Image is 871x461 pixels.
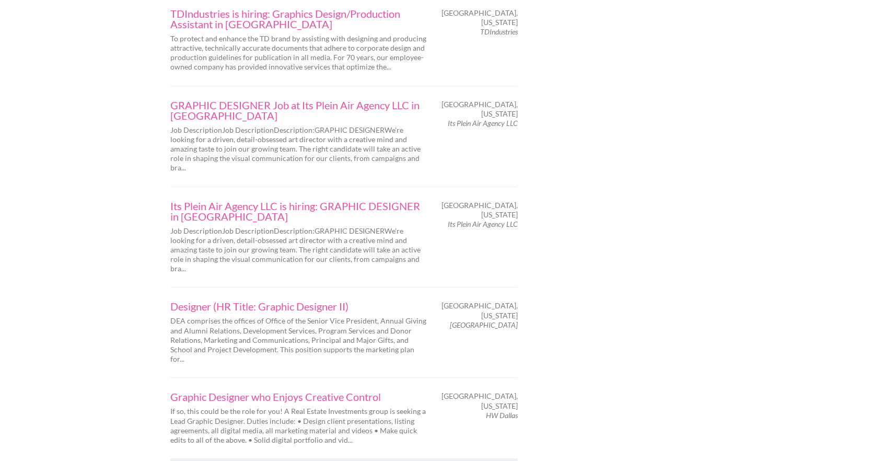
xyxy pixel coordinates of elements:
em: Its Plein Air Agency LLC [448,119,518,128]
p: DEA comprises the offices of Office of the Senior Vice President, Annual Giving and Alumni Relati... [170,316,426,364]
em: HW Dallas [486,411,518,420]
a: GRAPHIC DESIGNER Job at Its Plein Air Agency LLC in [GEOGRAPHIC_DATA] [170,100,426,121]
em: Its Plein Air Agency LLC [448,220,518,228]
a: Its Plein Air Agency LLC is hiring: GRAPHIC DESIGNER in [GEOGRAPHIC_DATA] [170,201,426,222]
a: Designer (HR Title: Graphic Designer II) [170,301,426,312]
em: [GEOGRAPHIC_DATA] [450,320,518,329]
p: Job DescriptionJob DescriptionDescription:GRAPHIC DESIGNERWe're looking for a driven, detail-obse... [170,125,426,173]
p: Job DescriptionJob DescriptionDescription:GRAPHIC DESIGNERWe're looking for a driven, detail-obse... [170,226,426,274]
span: [GEOGRAPHIC_DATA], [US_STATE] [442,100,518,119]
em: TDIndustries [480,27,518,36]
span: [GEOGRAPHIC_DATA], [US_STATE] [442,301,518,320]
span: [GEOGRAPHIC_DATA], [US_STATE] [442,391,518,410]
span: [GEOGRAPHIC_DATA], [US_STATE] [442,201,518,220]
a: TDIndustries is hiring: Graphics Design/Production Assistant in [GEOGRAPHIC_DATA] [170,8,426,29]
p: If so, this could be the role for you! A Real Estate Investments group is seeking a Lead Graphic ... [170,407,426,445]
a: Graphic Designer who Enjoys Creative Control [170,391,426,402]
p: To protect and enhance the TD brand by assisting with designing and producing attractive, technic... [170,34,426,72]
span: [GEOGRAPHIC_DATA], [US_STATE] [442,8,518,27]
